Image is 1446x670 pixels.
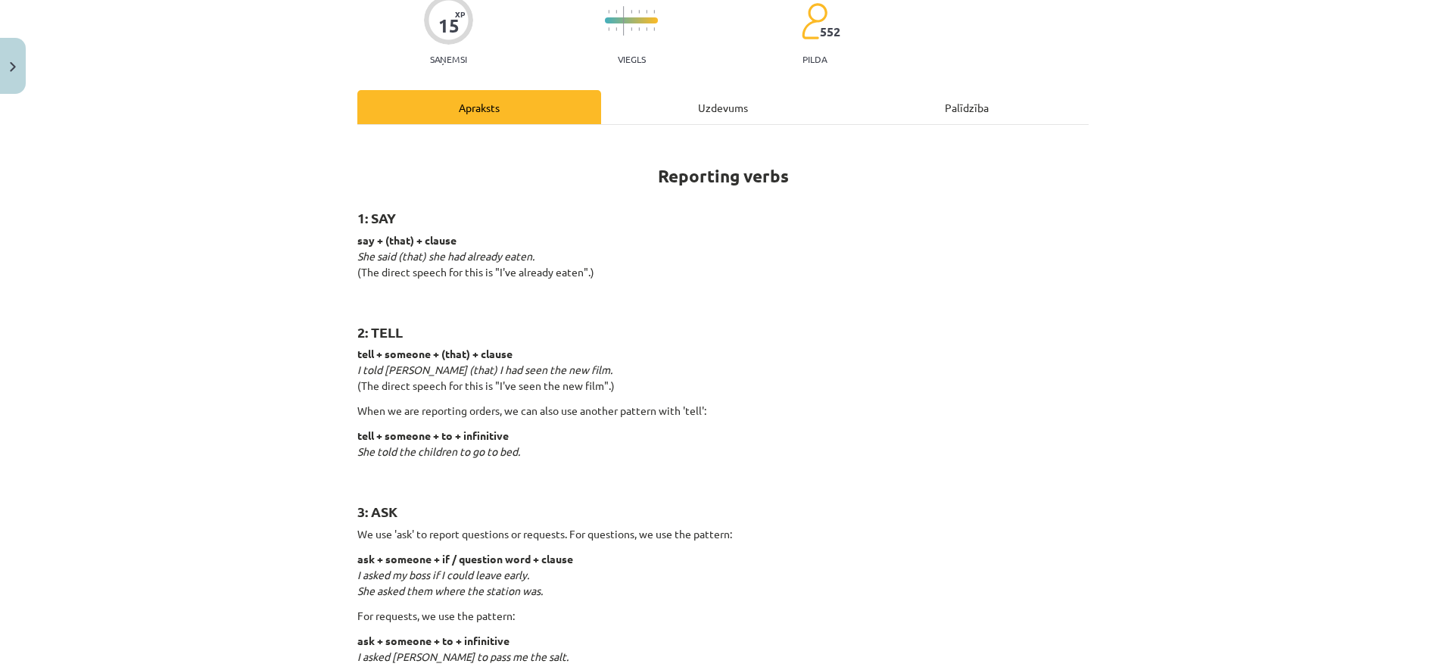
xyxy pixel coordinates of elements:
p: Viegls [618,54,646,64]
img: icon-short-line-57e1e144782c952c97e751825c79c345078a6d821885a25fce030b3d8c18986b.svg [646,27,647,31]
strong: tell + someone + (that) + clause [357,347,513,360]
strong: 2: TELL [357,323,403,341]
strong: 3: ASK [357,503,397,520]
strong: Reporting verbs [658,165,789,187]
img: icon-short-line-57e1e144782c952c97e751825c79c345078a6d821885a25fce030b3d8c18986b.svg [608,10,609,14]
strong: tell + someone + to + infinitive [357,428,509,442]
p: We use 'ask' to report questions or requests. For questions, we use the pattern: [357,526,1089,542]
strong: ask + someone + if / question word + clause [357,552,573,566]
strong: say + (that) + clause [357,233,457,247]
img: icon-short-line-57e1e144782c952c97e751825c79c345078a6d821885a25fce030b3d8c18986b.svg [608,27,609,31]
em: She asked them where the station was. [357,584,543,597]
em: I told [PERSON_NAME] (that) I had seen the new film. [357,363,612,376]
img: icon-short-line-57e1e144782c952c97e751825c79c345078a6d821885a25fce030b3d8c18986b.svg [638,27,640,31]
img: icon-short-line-57e1e144782c952c97e751825c79c345078a6d821885a25fce030b3d8c18986b.svg [653,27,655,31]
em: I asked my boss if I could leave early. [357,568,529,581]
img: icon-close-lesson-0947bae3869378f0d4975bcd49f059093ad1ed9edebbc8119c70593378902aed.svg [10,62,16,72]
p: (The direct speech for this is "I've seen the new film".) [357,346,1089,394]
p: When we are reporting orders, we can also use another pattern with 'tell': [357,403,1089,419]
p: pilda [802,54,827,64]
p: Saņemsi [424,54,473,64]
img: icon-short-line-57e1e144782c952c97e751825c79c345078a6d821885a25fce030b3d8c18986b.svg [615,27,617,31]
div: Palīdzība [845,90,1089,124]
p: (The direct speech for this is "I've already eaten".) [357,232,1089,296]
img: students-c634bb4e5e11cddfef0936a35e636f08e4e9abd3cc4e673bd6f9a4125e45ecb1.svg [801,2,827,40]
img: icon-short-line-57e1e144782c952c97e751825c79c345078a6d821885a25fce030b3d8c18986b.svg [631,10,632,14]
div: 15 [438,15,460,36]
img: icon-short-line-57e1e144782c952c97e751825c79c345078a6d821885a25fce030b3d8c18986b.svg [631,27,632,31]
em: I asked [PERSON_NAME] to pass me the salt. [357,650,569,663]
div: Apraksts [357,90,601,124]
span: 552 [820,25,840,39]
strong: ask + someone + to + infinitive [357,634,510,647]
div: Uzdevums [601,90,845,124]
img: icon-short-line-57e1e144782c952c97e751825c79c345078a6d821885a25fce030b3d8c18986b.svg [653,10,655,14]
span: XP [455,10,465,18]
img: icon-short-line-57e1e144782c952c97e751825c79c345078a6d821885a25fce030b3d8c18986b.svg [646,10,647,14]
p: For requests, we use the pattern: [357,608,1089,624]
img: icon-long-line-d9ea69661e0d244f92f715978eff75569469978d946b2353a9bb055b3ed8787d.svg [623,6,625,36]
em: She told the children to go to bed. [357,444,520,458]
strong: 1: SAY [357,209,396,226]
img: icon-short-line-57e1e144782c952c97e751825c79c345078a6d821885a25fce030b3d8c18986b.svg [638,10,640,14]
img: icon-short-line-57e1e144782c952c97e751825c79c345078a6d821885a25fce030b3d8c18986b.svg [615,10,617,14]
em: She said (that) she had already eaten. [357,249,534,263]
